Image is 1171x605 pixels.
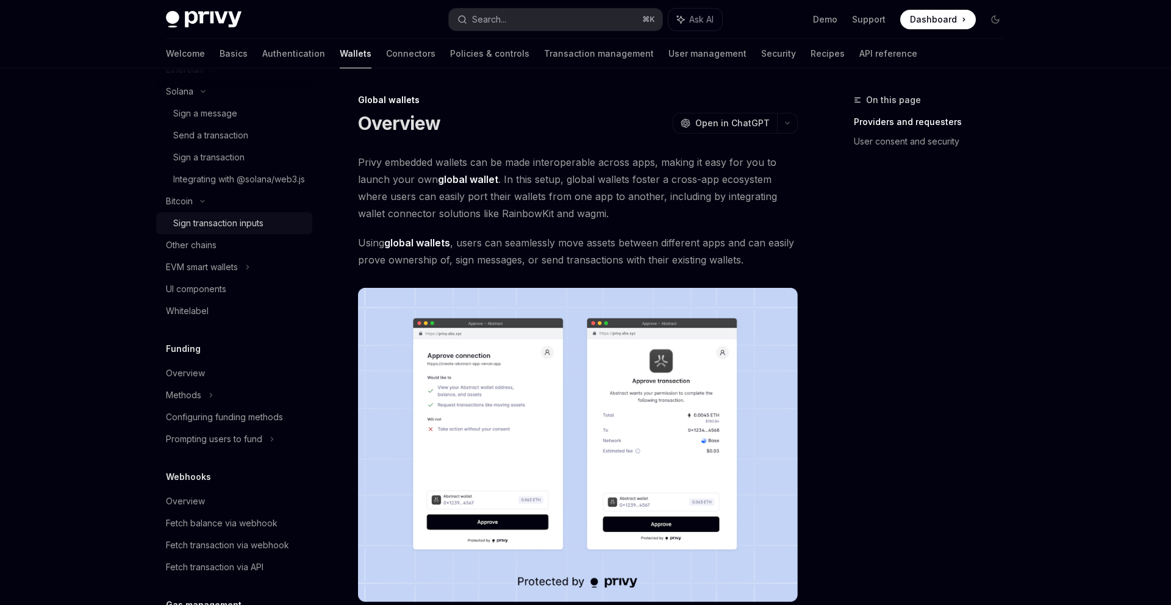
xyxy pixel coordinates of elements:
[166,282,226,296] div: UI components
[358,288,798,602] img: images/Crossapp.png
[668,9,722,30] button: Ask AI
[358,94,798,106] div: Global wallets
[544,39,654,68] a: Transaction management
[340,39,371,68] a: Wallets
[156,406,312,428] a: Configuring funding methods
[156,124,312,146] a: Send a transaction
[910,13,957,26] span: Dashboard
[449,9,662,30] button: Search...⌘K
[166,538,289,553] div: Fetch transaction via webhook
[173,216,263,231] div: Sign transaction inputs
[166,388,201,403] div: Methods
[689,13,714,26] span: Ask AI
[386,39,435,68] a: Connectors
[220,39,248,68] a: Basics
[358,112,440,134] h1: Overview
[166,432,262,446] div: Prompting users to fund
[156,278,312,300] a: UI components
[166,11,242,28] img: dark logo
[156,512,312,534] a: Fetch balance via webhook
[156,102,312,124] a: Sign a message
[668,39,747,68] a: User management
[166,304,209,318] div: Whitelabel
[173,172,305,187] div: Integrating with @solana/web3.js
[358,234,798,268] span: Using , users can seamlessly move assets between different apps and can easily prove ownership of...
[156,168,312,190] a: Integrating with @solana/web3.js
[166,194,193,209] div: Bitcoin
[173,106,237,121] div: Sign a message
[852,13,886,26] a: Support
[695,117,770,129] span: Open in ChatGPT
[811,39,845,68] a: Recipes
[262,39,325,68] a: Authentication
[438,173,498,185] strong: global wallet
[173,150,245,165] div: Sign a transaction
[156,300,312,322] a: Whitelabel
[156,490,312,512] a: Overview
[986,10,1005,29] button: Toggle dark mode
[166,260,238,274] div: EVM smart wallets
[900,10,976,29] a: Dashboard
[166,516,278,531] div: Fetch balance via webhook
[358,154,798,222] span: Privy embedded wallets can be made interoperable across apps, making it easy for you to launch yo...
[859,39,917,68] a: API reference
[673,113,777,134] button: Open in ChatGPT
[854,112,1015,132] a: Providers and requesters
[166,410,283,424] div: Configuring funding methods
[854,132,1015,151] a: User consent and security
[166,342,201,356] h5: Funding
[156,534,312,556] a: Fetch transaction via webhook
[166,470,211,484] h5: Webhooks
[450,39,529,68] a: Policies & controls
[866,93,921,107] span: On this page
[166,238,217,252] div: Other chains
[761,39,796,68] a: Security
[156,234,312,256] a: Other chains
[472,12,506,27] div: Search...
[166,39,205,68] a: Welcome
[166,84,193,99] div: Solana
[156,212,312,234] a: Sign transaction inputs
[166,494,205,509] div: Overview
[166,366,205,381] div: Overview
[642,15,655,24] span: ⌘ K
[173,128,248,143] div: Send a transaction
[156,362,312,384] a: Overview
[156,146,312,168] a: Sign a transaction
[813,13,837,26] a: Demo
[156,556,312,578] a: Fetch transaction via API
[384,237,450,249] strong: global wallets
[166,560,263,575] div: Fetch transaction via API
